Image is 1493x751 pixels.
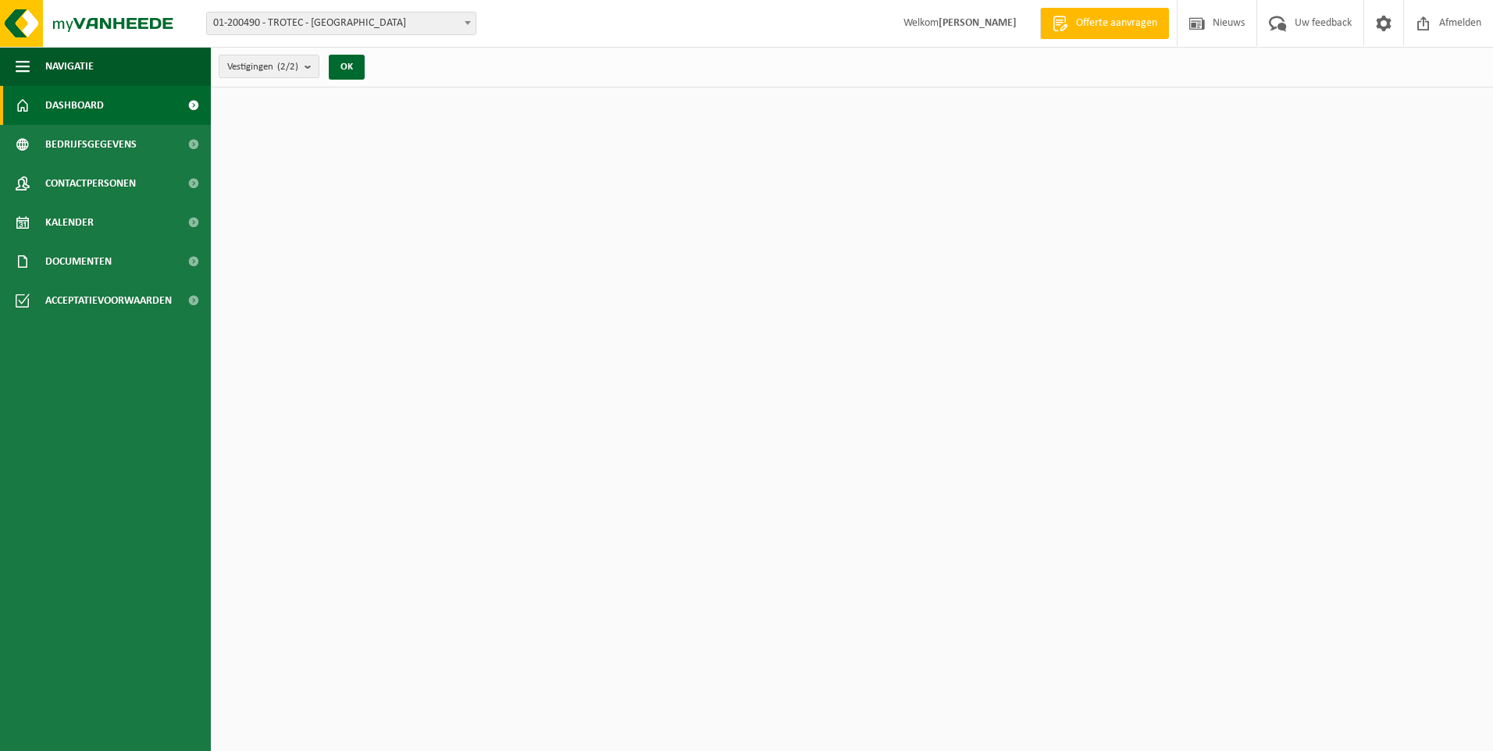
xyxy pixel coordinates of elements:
span: Contactpersonen [45,164,136,203]
span: Navigatie [45,47,94,86]
count: (2/2) [277,62,298,72]
span: 01-200490 - TROTEC - VEURNE [207,12,476,34]
button: OK [329,55,365,80]
span: Acceptatievoorwaarden [45,281,172,320]
span: Dashboard [45,86,104,125]
span: Offerte aanvragen [1072,16,1161,31]
span: Vestigingen [227,55,298,79]
span: 01-200490 - TROTEC - VEURNE [206,12,476,35]
a: Offerte aanvragen [1040,8,1169,39]
span: Bedrijfsgegevens [45,125,137,164]
button: Vestigingen(2/2) [219,55,319,78]
span: Documenten [45,242,112,281]
strong: [PERSON_NAME] [939,17,1017,29]
span: Kalender [45,203,94,242]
